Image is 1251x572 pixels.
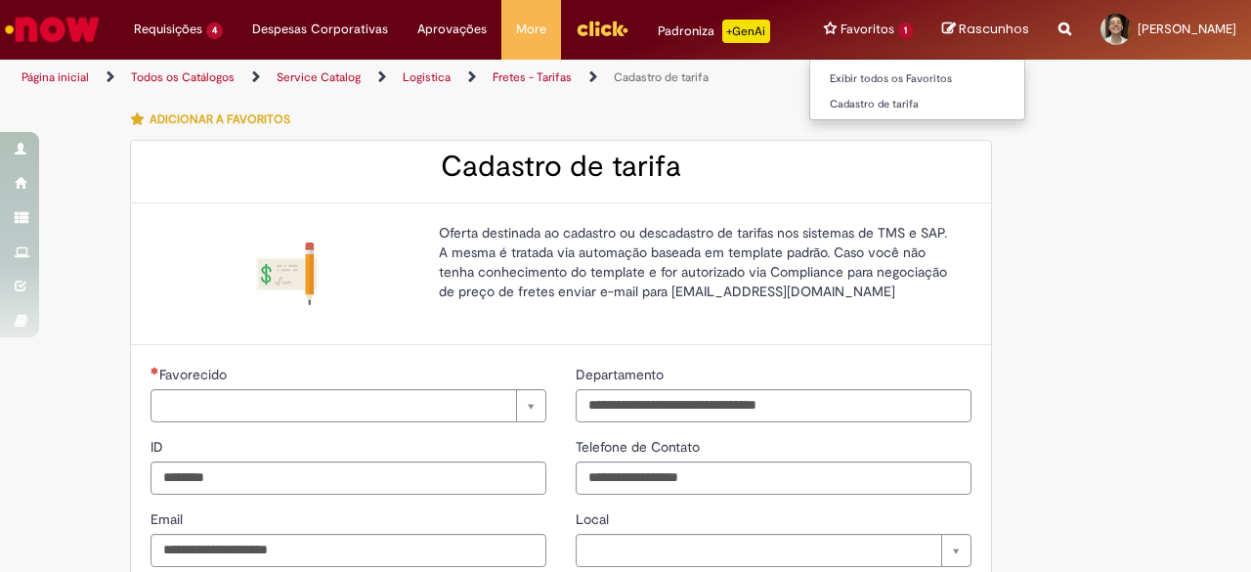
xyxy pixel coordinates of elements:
[809,59,1025,120] ul: Favoritos
[516,20,546,39] span: More
[576,366,668,383] span: Departamento
[493,69,572,85] a: Fretes - Tarifas
[841,20,894,39] span: Favoritos
[151,438,167,456] span: ID
[614,69,709,85] a: Cadastro de tarifa
[151,389,546,422] a: Limpar campo Favorecido
[252,20,388,39] span: Despesas Corporativas
[151,151,971,183] h2: Cadastro de tarifa
[942,21,1029,39] a: Rascunhos
[22,69,89,85] a: Página inicial
[403,69,451,85] a: Logistica
[576,389,971,422] input: Departamento
[576,438,704,456] span: Telefone de Contato
[576,510,613,528] span: Local
[134,20,202,39] span: Requisições
[576,462,971,495] input: Telefone de Contato
[439,223,957,301] p: Oferta destinada ao cadastro ou descadastro de tarifas nos sistemas de TMS e SAP. A mesma é trata...
[15,60,819,96] ul: Trilhas de página
[151,534,546,567] input: Email
[206,22,223,39] span: 4
[2,10,103,49] img: ServiceNow
[150,111,290,127] span: Adicionar a Favoritos
[810,94,1025,115] a: Cadastro de tarifa
[151,367,159,374] span: Necessários
[658,20,770,43] div: Padroniza
[151,462,546,495] input: ID
[151,510,187,528] span: Email
[722,20,770,43] p: +GenAi
[810,68,1025,90] a: Exibir todos os Favoritos
[1138,21,1236,37] span: [PERSON_NAME]
[959,20,1029,38] span: Rascunhos
[898,22,913,39] span: 1
[277,69,361,85] a: Service Catalog
[130,99,301,140] button: Adicionar a Favoritos
[417,20,487,39] span: Aprovações
[159,366,231,383] span: Necessários - Favorecido
[576,14,628,43] img: click_logo_yellow_360x200.png
[256,242,319,305] img: Cadastro de tarifa
[576,534,971,567] a: Limpar campo Local
[131,69,235,85] a: Todos os Catálogos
